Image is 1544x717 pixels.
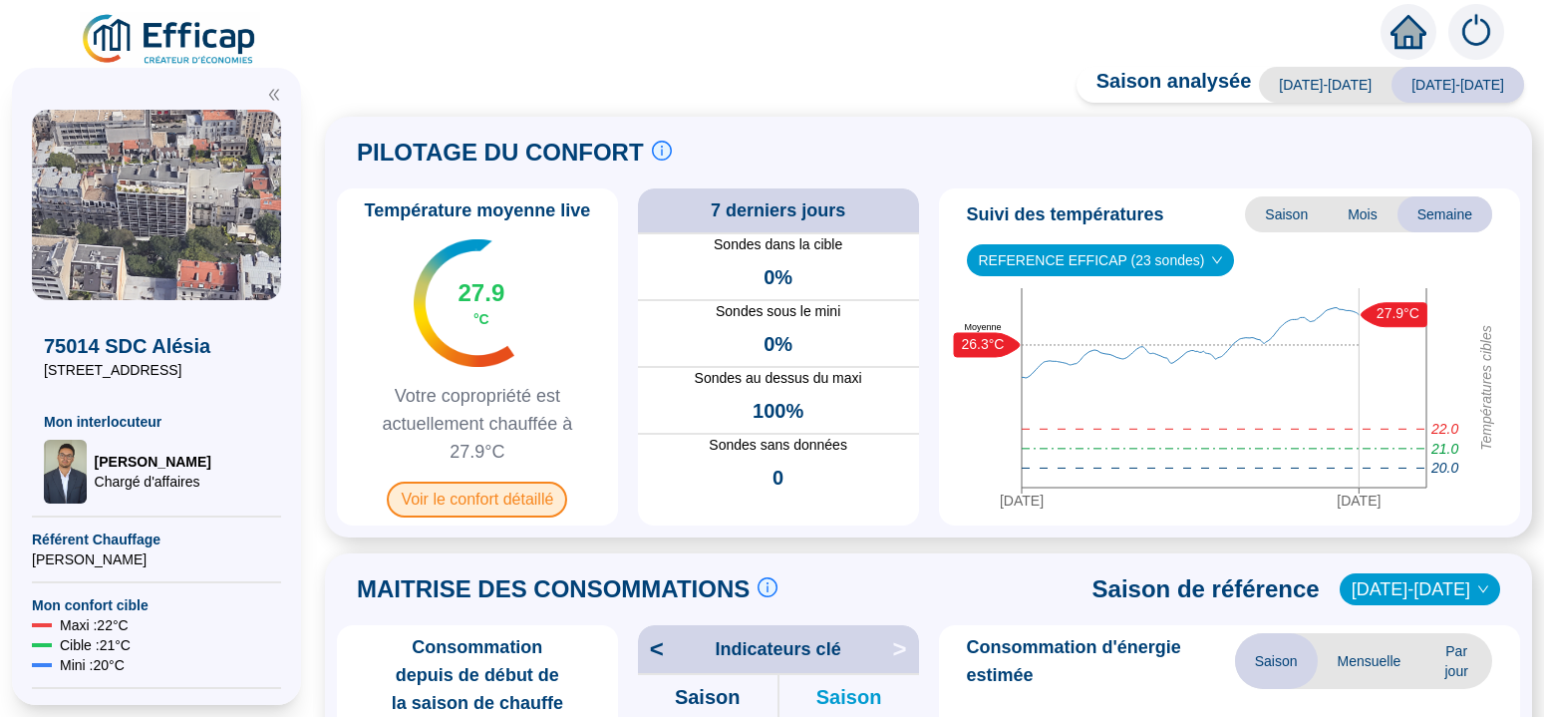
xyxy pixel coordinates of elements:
tspan: [DATE] [1337,492,1381,508]
tspan: 20.0 [1430,460,1458,476]
span: PILOTAGE DU CONFORT [357,137,644,169]
span: REFERENCE EFFICAP (23 sondes) [979,245,1223,275]
span: 75014 SDC Alésia [44,332,269,360]
span: 0% [764,330,792,358]
img: Chargé d'affaires [44,440,87,504]
span: Consommation depuis de début de la saison de chauffe [345,633,610,717]
span: Sondes dans la cible [638,234,919,255]
span: home [1390,14,1426,50]
span: 0 [772,464,783,492]
span: Référent Chauffage [32,530,281,549]
span: Par jour [1420,633,1492,689]
span: 27.9 [459,277,505,309]
span: 7 derniers jours [711,196,845,224]
span: Semaine [1397,196,1492,232]
span: info-circle [758,577,777,597]
span: Votre copropriété est actuellement chauffée à 27.9°C [345,382,610,466]
span: Mensuelle [1318,633,1421,689]
img: indicateur températures [414,239,514,367]
span: Mon interlocuteur [44,412,269,432]
img: alerts [1448,4,1504,60]
span: Mois [1328,196,1397,232]
span: Maxi : 22 °C [60,615,129,635]
tspan: 22.0 [1430,421,1458,437]
text: Moyenne [964,321,1001,331]
span: Mon confort cible [32,595,281,615]
img: efficap energie logo [80,12,260,68]
span: > [892,633,918,665]
tspan: Températures cibles [1477,325,1493,451]
span: Sondes sans données [638,435,919,456]
span: [PERSON_NAME] [95,452,211,472]
span: [STREET_ADDRESS] [44,360,269,380]
span: Voir le confort détaillé [387,482,567,518]
span: 0% [764,263,792,291]
span: Chargé d'affaires [95,472,211,492]
span: Sondes au dessus du maxi [638,368,919,389]
span: [DATE]-[DATE] [1391,67,1524,103]
span: [PERSON_NAME] [32,549,281,569]
span: down [1477,583,1489,595]
span: Sondes sous le mini [638,301,919,322]
span: Saison de référence [1092,573,1320,605]
span: double-left [267,88,281,102]
span: Saison [1245,196,1328,232]
span: Saison analysée [1077,67,1252,103]
span: info-circle [652,141,672,161]
span: 2023-2024 [1352,574,1488,604]
span: down [1211,254,1223,266]
span: Saison [1235,633,1318,689]
span: Température moyenne live [353,196,603,224]
text: 27.9°C [1376,305,1418,321]
text: 26.3°C [961,335,1004,351]
span: 100% [753,397,803,425]
span: Cible : 21 °C [60,635,131,655]
span: Consommation d'énergie estimée [967,633,1235,689]
span: Mini : 20 °C [60,655,125,675]
tspan: [DATE] [999,492,1043,508]
span: Indicateurs clé [716,635,841,663]
span: [DATE]-[DATE] [1259,67,1391,103]
span: < [638,633,664,665]
span: Suivi des températures [967,200,1164,228]
span: °C [473,309,489,329]
span: MAITRISE DES CONSOMMATIONS [357,573,750,605]
tspan: 21.0 [1430,440,1458,456]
